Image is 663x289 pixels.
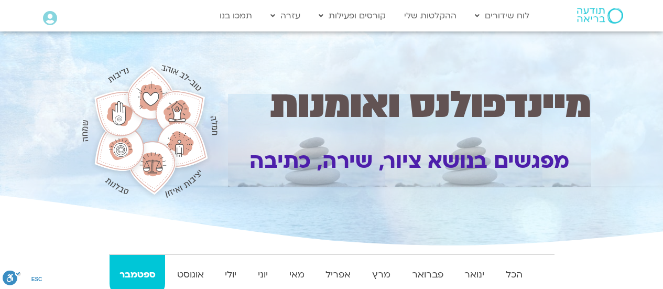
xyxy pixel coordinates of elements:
p: מפגשים בנושא ציור, שירה, כתיבה [228,143,591,179]
a: לוח שידורים [470,6,535,26]
strong: ינואר [455,267,494,283]
strong: פברואר [402,267,453,283]
a: תמכו בנו [214,6,257,26]
a: קורסים ופעילות [313,6,391,26]
strong: מאי [279,267,314,283]
img: תודעה בריאה [577,8,623,24]
a: ההקלטות שלי [399,6,462,26]
strong: יולי [215,267,246,283]
strong: אוגוסט [167,267,213,283]
strong: יוני [248,267,278,283]
strong: ספטמבר [110,267,165,283]
strong: הכל [496,267,532,283]
a: עזרה [265,6,306,26]
strong: אפריל [316,267,361,283]
h1: מיינדפולנס ואומנות [228,88,591,122]
strong: מרץ [363,267,400,283]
